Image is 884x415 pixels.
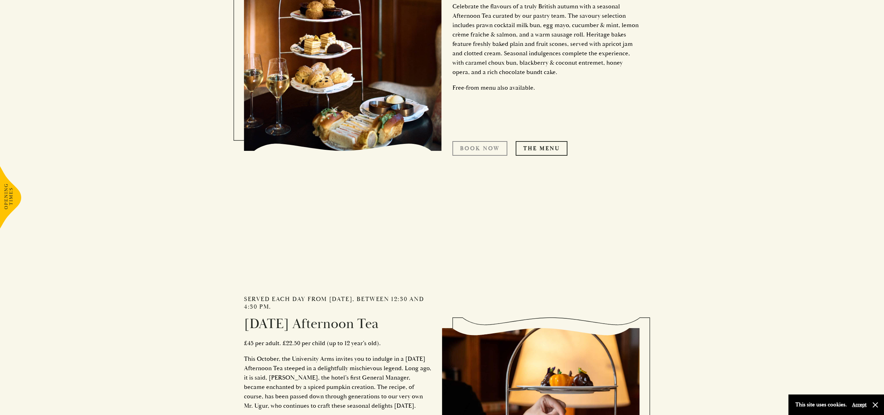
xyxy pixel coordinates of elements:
[852,401,867,408] button: Accept
[244,354,432,410] p: This October, the University Arms invites you to indulge in a [DATE] Afternoon Tea steeped in a d...
[872,401,879,408] button: Close and accept
[452,83,640,92] p: Free-from menu also available.
[244,339,432,348] p: £45 per adult. £22.50 per child (up to 12 year’s old).
[244,295,432,310] h2: Served each day from [DATE], between 12:30 and 4:30 pm.
[452,141,507,156] a: Book now
[795,400,847,410] p: This site uses cookies.
[244,316,432,332] h2: [DATE] Afternoon Tea
[452,2,640,77] p: Celebrate the flavours of a truly British autumn with a seasonal Afternoon Tea curated by our pas...
[516,141,567,156] a: THE MENU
